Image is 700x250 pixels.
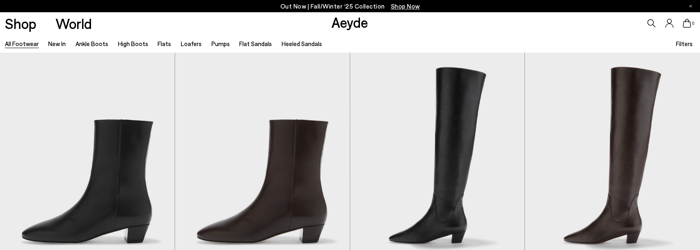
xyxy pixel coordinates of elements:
[56,16,92,31] a: World
[211,40,230,47] a: Pumps
[118,40,148,47] a: High Boots
[239,40,272,47] a: Flat Sandals
[331,13,368,31] a: Aeyde
[5,40,39,47] a: All Footwear
[76,40,108,47] a: Ankle Boots
[282,40,322,47] a: Heeled Sandals
[181,40,202,47] a: Loafers
[683,19,691,28] a: 0
[691,21,695,26] span: 0
[48,40,66,47] a: New In
[158,40,171,47] a: Flats
[280,1,420,11] p: Out Now | Fall/Winter ‘25 Collection
[391,2,420,10] span: Navigate to /collections/new-in
[5,16,36,31] a: Shop
[676,40,693,47] span: Filters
